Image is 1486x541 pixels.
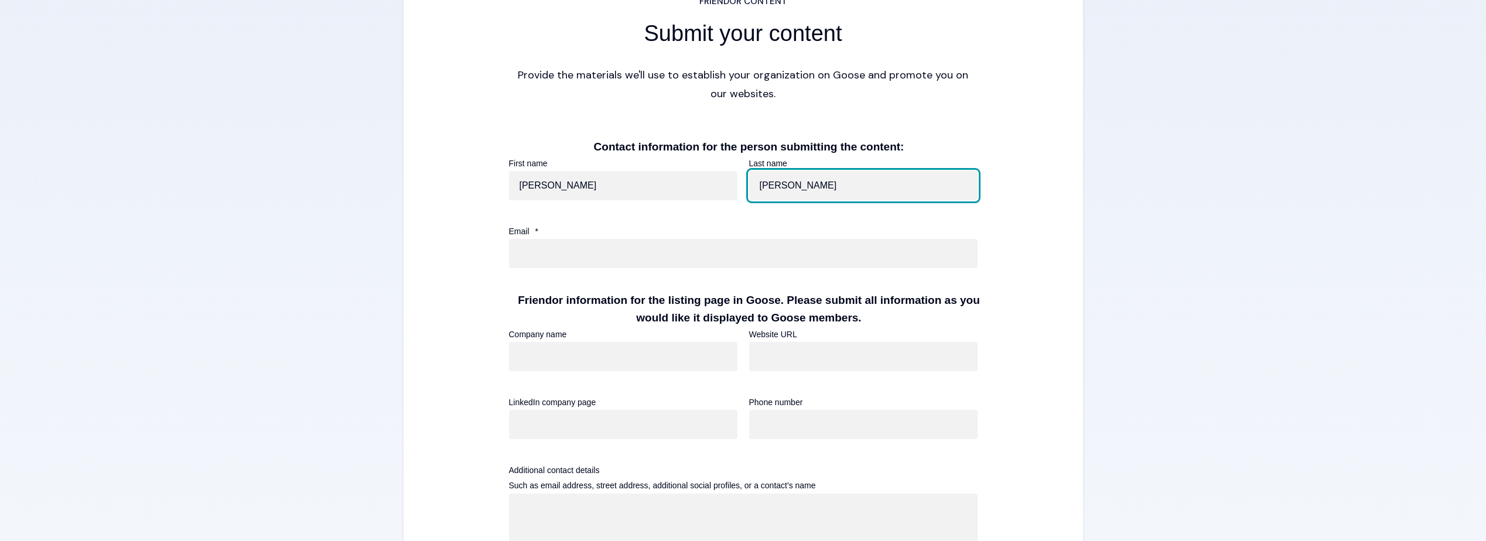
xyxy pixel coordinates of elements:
legend: Such as email address, street address, additional social profiles, or a contact's name [509,478,978,494]
span: LinkedIn company page [509,398,596,407]
h2: Submit your content [509,19,978,48]
h5: Friendor information for the listing page in Goose. Please submit all information as you would li... [509,292,989,327]
h5: Contact information for the person submitting the content: [509,138,989,156]
span: Additional contact details [509,465,600,475]
span: Website URL [749,330,797,339]
span: Phone number [749,398,803,407]
span: Provide the materials we'll use to establish your organization on Goose and promote you on our we... [509,66,978,103]
span: First name [509,159,548,168]
span: Email [509,227,530,236]
span: Company name [509,330,567,339]
span: Last name [749,159,787,168]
